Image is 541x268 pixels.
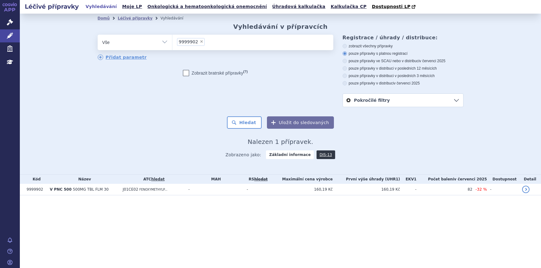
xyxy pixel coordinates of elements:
[333,175,400,184] th: První výše úhrady (UHR1)
[270,2,327,11] a: Úhradová kalkulačka
[243,70,248,74] abbr: (?)
[179,40,198,44] span: 9999902
[244,175,270,184] th: RS
[416,184,472,195] td: 82
[269,175,333,184] th: Maximální cena výrobce
[343,81,463,86] label: pouze přípravky v distribuci
[145,2,269,11] a: Onkologická a hematoonkologická onemocnění
[244,184,270,195] td: -
[522,186,530,193] a: detail
[161,14,192,23] li: Vyhledávání
[227,116,262,129] button: Hledat
[343,35,463,41] h3: Registrace / úhrady / distribuce:
[47,175,119,184] th: Název
[343,66,463,71] label: pouze přípravky v distribuci v posledních 12 měsících
[343,44,463,49] label: zobrazit všechny přípravky
[24,184,47,195] td: 9999902
[254,177,268,181] a: vyhledávání neobsahuje žádnou platnou referenční skupinu
[225,150,261,159] span: Zobrazeno jako:
[416,175,487,184] th: Počet balení
[454,177,487,181] span: v červenci 2025
[370,2,419,11] a: Dostupnosti LP
[343,73,463,78] label: pouze přípravky v distribuci v posledních 3 měsících
[233,23,328,30] h2: Vyhledávání v přípravcích
[140,188,167,191] span: FENOXYMETHYLP...
[269,184,333,195] td: 160,19 Kč
[200,40,203,43] span: ×
[185,184,244,195] td: -
[519,175,541,184] th: Detail
[400,184,416,195] td: -
[120,175,185,184] th: ATC
[98,54,147,60] a: Přidat parametr
[248,138,313,145] span: Nalezen 1 přípravek.
[343,94,463,107] a: Pokročilé filtry
[120,2,144,11] a: Moje LP
[50,187,71,192] span: V PNC 500
[343,58,463,63] label: pouze přípravky ve SCAU nebo v distribuci
[183,70,248,76] label: Zobrazit bratrské přípravky
[329,2,369,11] a: Kalkulačka CP
[343,51,463,56] label: pouze přípravky s platnou registrací
[394,81,420,85] span: v červenci 2025
[84,2,119,11] a: Vyhledávání
[333,184,400,195] td: 160,19 Kč
[98,16,110,20] a: Domů
[118,16,153,20] a: Léčivé přípravky
[372,4,410,9] span: Dostupnosti LP
[487,175,519,184] th: Dostupnost
[151,177,165,181] a: hledat
[123,187,138,192] span: J01CE02
[20,2,84,11] h2: Léčivé přípravky
[73,187,109,192] span: 500MG TBL FLM 30
[317,150,335,159] a: DIS-13
[476,187,487,192] span: -32 %
[487,184,519,195] td: -
[185,175,244,184] th: MAH
[419,59,446,63] span: v červenci 2025
[254,177,268,181] del: hledat
[24,175,47,184] th: Kód
[267,116,334,129] button: Uložit do sledovaných
[206,38,210,45] input: 9999902
[400,175,416,184] th: EKV1
[266,150,314,159] strong: Základní informace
